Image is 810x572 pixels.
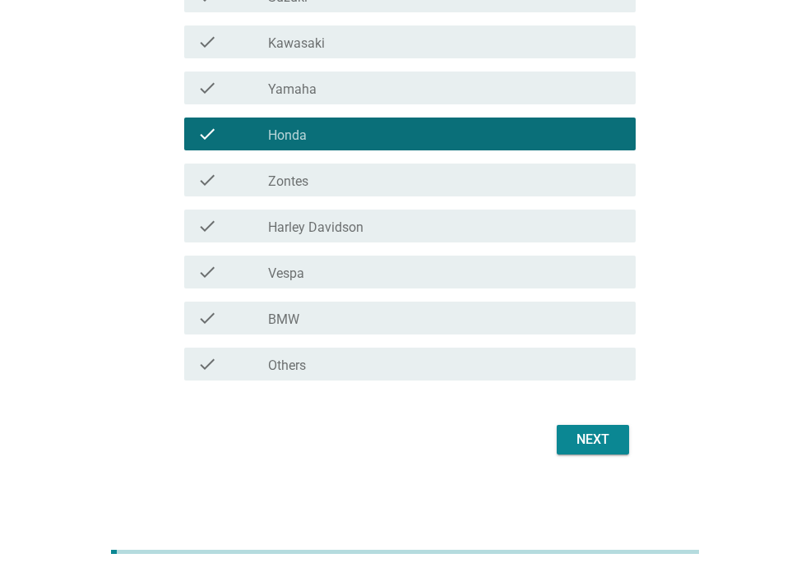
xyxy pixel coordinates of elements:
[268,127,307,144] label: Honda
[197,216,217,236] i: check
[197,124,217,144] i: check
[268,219,363,236] label: Harley Davidson
[268,265,304,282] label: Vespa
[268,35,325,52] label: Kawasaki
[268,81,317,98] label: Yamaha
[268,311,299,328] label: BMW
[197,308,217,328] i: check
[197,78,217,98] i: check
[197,354,217,374] i: check
[557,425,629,454] button: Next
[268,173,308,190] label: Zontes
[197,170,217,190] i: check
[268,357,306,374] label: Others
[570,430,616,450] div: Next
[197,262,217,282] i: check
[197,32,217,52] i: check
